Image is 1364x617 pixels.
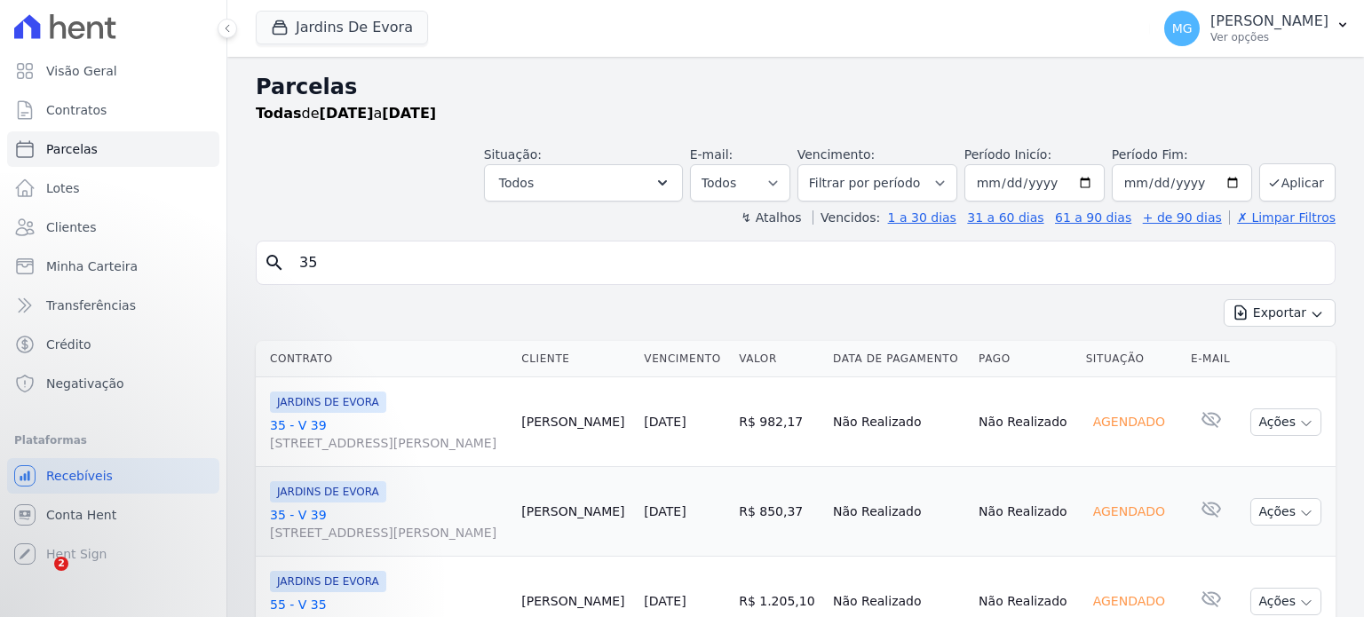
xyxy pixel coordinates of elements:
[1259,163,1336,202] button: Aplicar
[256,71,1336,103] h2: Parcelas
[18,557,60,599] iframe: Intercom live chat
[46,62,117,80] span: Visão Geral
[1210,30,1328,44] p: Ver opções
[1229,210,1336,225] a: ✗ Limpar Filtros
[1086,499,1172,524] div: Agendado
[7,53,219,89] a: Visão Geral
[797,147,875,162] label: Vencimento:
[888,210,956,225] a: 1 a 30 dias
[7,458,219,494] a: Recebíveis
[637,341,732,377] th: Vencimento
[1086,589,1172,613] div: Agendado
[270,506,507,542] a: 35 - V 39[STREET_ADDRESS][PERSON_NAME]
[971,341,1079,377] th: Pago
[826,341,971,377] th: Data de Pagamento
[732,341,826,377] th: Valor
[514,377,637,467] td: [PERSON_NAME]
[7,288,219,323] a: Transferências
[270,434,507,452] span: [STREET_ADDRESS][PERSON_NAME]
[46,467,113,485] span: Recebíveis
[514,341,637,377] th: Cliente
[732,377,826,467] td: R$ 982,17
[46,506,116,524] span: Conta Hent
[1184,341,1240,377] th: E-mail
[14,430,212,451] div: Plataformas
[7,131,219,167] a: Parcelas
[732,467,826,557] td: R$ 850,37
[256,105,302,122] strong: Todas
[7,366,219,401] a: Negativação
[967,210,1043,225] a: 31 a 60 dias
[270,481,386,502] span: JARDINS DE EVORA
[1250,588,1321,615] button: Ações
[256,11,428,44] button: Jardins De Evora
[46,297,136,314] span: Transferências
[7,497,219,533] a: Conta Hent
[7,327,219,362] a: Crédito
[270,524,507,542] span: [STREET_ADDRESS][PERSON_NAME]
[7,210,219,245] a: Clientes
[256,103,436,124] p: de a
[971,377,1079,467] td: Não Realizado
[270,416,507,452] a: 35 - V 39[STREET_ADDRESS][PERSON_NAME]
[826,467,971,557] td: Não Realizado
[7,249,219,284] a: Minha Carteira
[256,341,514,377] th: Contrato
[46,336,91,353] span: Crédito
[1210,12,1328,30] p: [PERSON_NAME]
[7,92,219,128] a: Contratos
[1224,299,1336,327] button: Exportar
[46,140,98,158] span: Parcelas
[46,179,80,197] span: Lotes
[690,147,734,162] label: E-mail:
[1086,409,1172,434] div: Agendado
[46,218,96,236] span: Clientes
[644,594,686,608] a: [DATE]
[1250,498,1321,526] button: Ações
[1143,210,1222,225] a: + de 90 dias
[46,257,138,275] span: Minha Carteira
[1112,146,1252,164] label: Período Fim:
[1079,341,1184,377] th: Situação
[813,210,880,225] label: Vencidos:
[484,164,683,202] button: Todos
[514,467,637,557] td: [PERSON_NAME]
[1172,22,1193,35] span: MG
[1150,4,1364,53] button: MG [PERSON_NAME] Ver opções
[270,392,386,413] span: JARDINS DE EVORA
[46,101,107,119] span: Contratos
[46,375,124,392] span: Negativação
[1055,210,1131,225] a: 61 a 90 dias
[264,252,285,273] i: search
[741,210,801,225] label: ↯ Atalhos
[826,377,971,467] td: Não Realizado
[484,147,542,162] label: Situação:
[382,105,436,122] strong: [DATE]
[270,571,386,592] span: JARDINS DE EVORA
[964,147,1051,162] label: Período Inicío:
[54,557,68,571] span: 2
[971,467,1079,557] td: Não Realizado
[320,105,374,122] strong: [DATE]
[7,170,219,206] a: Lotes
[499,172,534,194] span: Todos
[644,504,686,518] a: [DATE]
[1250,408,1321,436] button: Ações
[644,415,686,429] a: [DATE]
[289,245,1328,281] input: Buscar por nome do lote ou do cliente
